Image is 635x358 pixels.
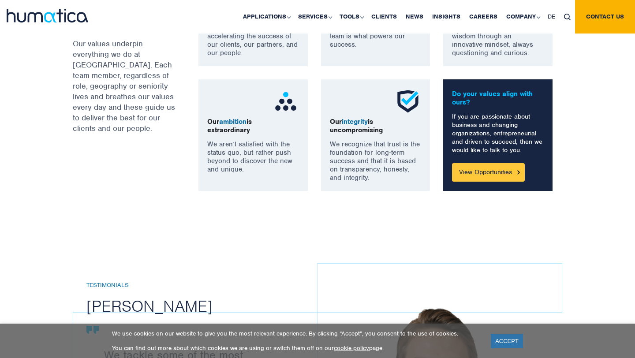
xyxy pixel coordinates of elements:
span: DE [548,13,555,20]
p: You can find out more about which cookies we are using or switch them off on our page. [112,344,480,352]
p: We aren’t satisfied with the status quo, but rather push beyond to discover the new and unique. [207,140,299,174]
h2: [PERSON_NAME] [86,296,330,316]
p: We use cookies on our website to give you the most relevant experience. By clicking “Accept”, you... [112,330,480,337]
img: ico [395,88,421,115]
img: Button [517,170,520,174]
p: Our values underpin everything we do at [GEOGRAPHIC_DATA]. Each team member, regardless of role, ... [73,38,176,134]
p: We recognize that trust is the foundation for long-term success and that it is based on transpare... [330,140,422,182]
p: Our is extraordinary [207,118,299,134]
span: ambition [219,117,247,126]
a: ACCEPT [491,334,523,348]
p: If you are passionate about business and changing organizations, entrepreneurial and driven to su... [452,112,544,154]
span: integrity [342,117,368,126]
p: We are dedicated to accelerating the success of our clients, our partners, and our people. [207,24,299,57]
a: View Opportunities [452,163,525,182]
p: Our is uncompromising [330,118,422,134]
h6: Testimonials [86,282,330,289]
img: search_icon [564,14,571,20]
img: ico [273,88,299,115]
img: logo [7,9,88,22]
p: Do your values align with ours? [452,90,544,107]
p: We challenge conventional wisdom through an innovative mindset, always questioning and curious. [452,24,544,57]
a: cookie policy [334,344,369,352]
